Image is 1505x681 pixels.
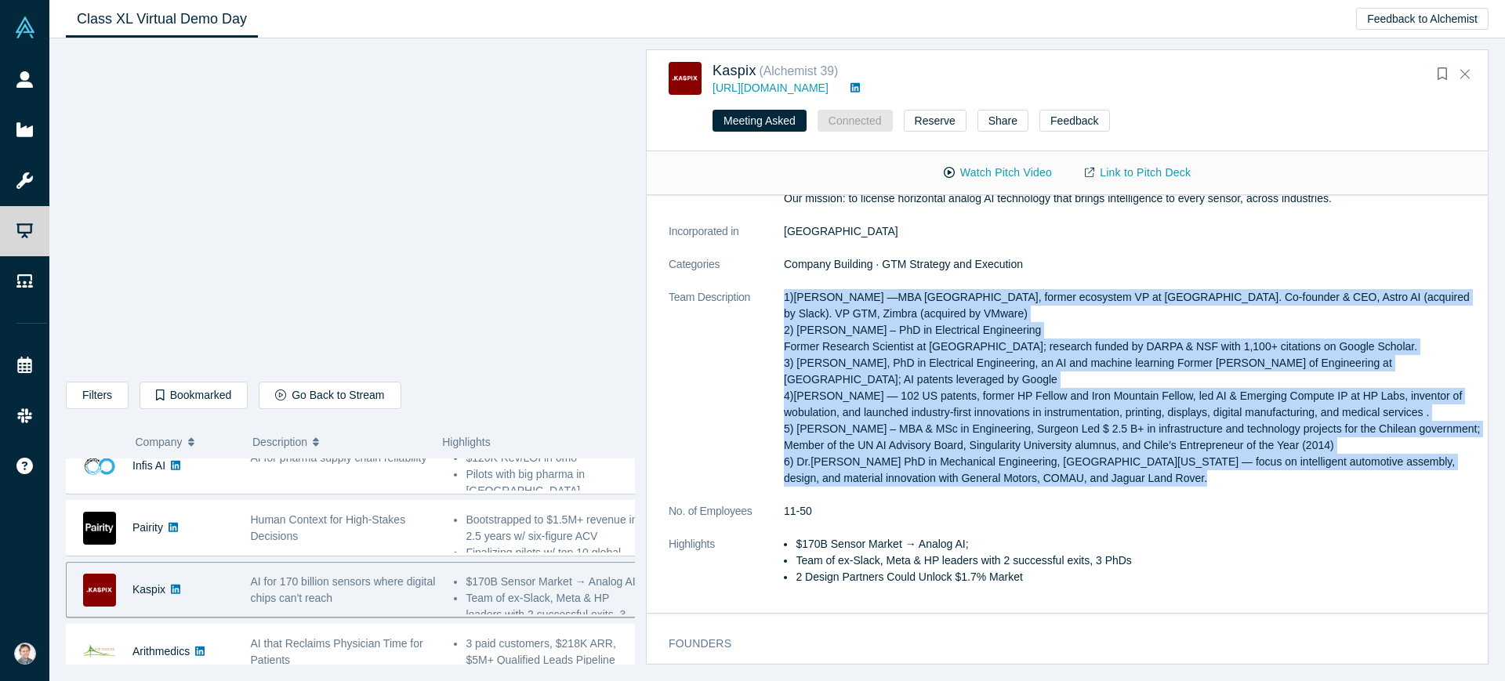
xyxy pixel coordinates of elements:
button: Company [136,426,237,458]
dd: 11-50 [784,503,1481,520]
iframe: KASPIX [67,51,634,370]
img: Pairity's Logo [83,512,116,545]
li: Finalizing pilots w/ top 10 global insurer & world's largest staffing firm + ... [466,545,640,594]
dt: Categories [669,256,784,289]
span: Human Context for High-Stakes Decisions [251,513,406,542]
span: Company Building · GTM Strategy and Execution [784,258,1023,270]
span: AI for 170 billion sensors where digital chips can't reach [251,575,436,604]
a: Meeting Asked [713,110,807,132]
li: 2 Design Partners Could Unlock $1.7% Market [796,569,1481,585]
a: Infis AI [132,459,165,472]
button: Filters [66,382,129,409]
dt: Highlights [669,536,784,602]
span: Description [252,426,307,458]
li: Team of ex-Slack, Meta & HP leaders with 2 successful exits, 3 PhDs ... [466,590,640,639]
a: [URL][DOMAIN_NAME] [713,82,829,94]
button: Go Back to Stream [259,382,401,409]
a: Arithmedics [132,645,190,657]
a: Pairity [132,521,163,534]
dd: [GEOGRAPHIC_DATA] [784,223,1481,240]
button: Bookmarked [140,382,248,409]
small: ( Alchemist 39 ) [760,64,839,78]
button: Reserve [904,110,966,132]
img: Kaspix's Logo [83,574,116,607]
button: Description [252,426,426,458]
p: 1)[PERSON_NAME] —MBA [GEOGRAPHIC_DATA], former ecosystem VP at [GEOGRAPHIC_DATA]. Co-founder & CE... [784,289,1481,487]
button: Feedback [1039,110,1109,132]
dt: Team Description [669,289,784,503]
a: Class XL Virtual Demo Day [66,1,258,38]
span: Highlights [442,436,490,448]
dt: Incorporated in [669,223,784,256]
img: Andres Valdivieso's Account [14,643,36,665]
li: Team of ex-Slack, Meta & HP leaders with 2 successful exits, 3 PhDs [796,552,1481,569]
span: Company [136,426,183,458]
span: AI for pharma supply chain reliability [251,451,427,464]
li: 3 paid customers, $218K ARR, $5M+ Qualified Leads Pipeline [466,636,640,668]
button: Watch Pitch Video [927,159,1068,187]
li: $170B Sensor Market → Analog AI; [466,574,640,590]
button: Feedback to Alchemist [1356,8,1489,30]
img: Infis AI's Logo [83,450,116,483]
h3: Founders [669,636,1459,652]
a: Kaspix [713,63,756,78]
a: Link to Pitch Deck [1068,159,1207,187]
img: Arithmedics's Logo [83,636,116,668]
button: Share [977,110,1028,132]
a: Kaspix [132,583,165,596]
li: $170B Sensor Market → Analog AI; [796,536,1481,552]
span: AI that Reclaims Physician Time for Patients [251,637,423,666]
button: Close [1453,62,1477,87]
img: Alchemist Vault Logo [14,16,36,38]
li: Pilots with big pharma in [GEOGRAPHIC_DATA] ... [466,466,640,499]
img: Kaspix's Logo [669,62,702,95]
button: Bookmark [1431,63,1453,85]
li: Bootstrapped to $1.5M+ revenue in 2.5 years w/ six-figure ACV [466,512,640,545]
dt: No. of Employees [669,503,784,536]
button: Connected [818,110,893,132]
